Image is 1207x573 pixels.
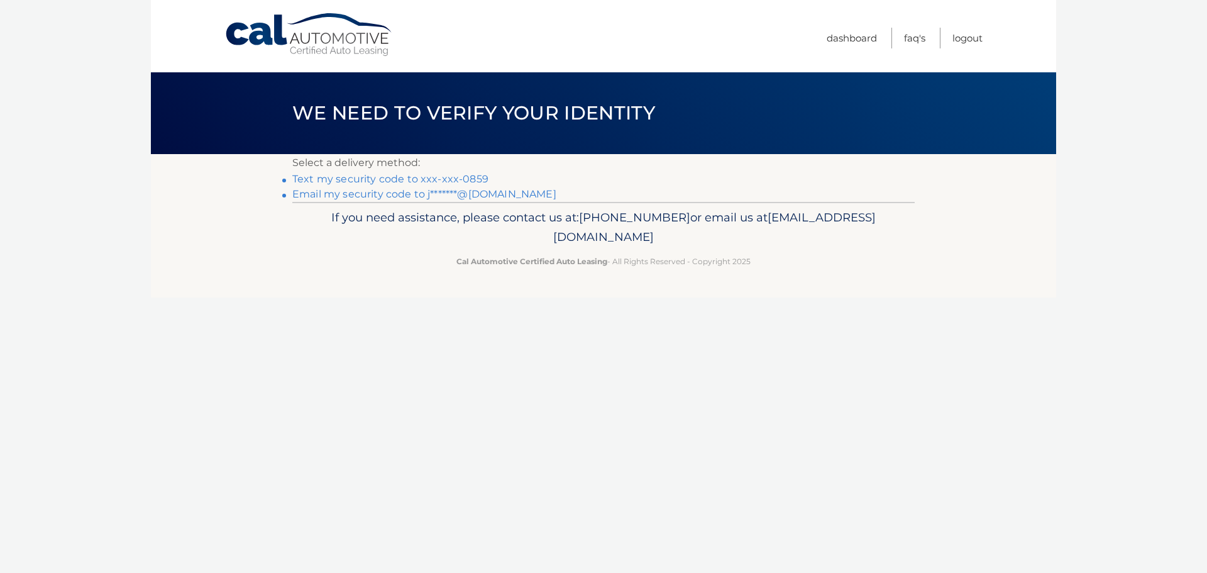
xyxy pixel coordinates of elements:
p: If you need assistance, please contact us at: or email us at [300,208,907,248]
a: Text my security code to xxx-xxx-0859 [292,173,488,185]
a: Email my security code to j*******@[DOMAIN_NAME] [292,188,556,200]
a: Logout [952,28,983,48]
a: FAQ's [904,28,925,48]
strong: Cal Automotive Certified Auto Leasing [456,257,607,266]
span: [PHONE_NUMBER] [579,210,690,225]
p: Select a delivery method: [292,154,915,172]
span: We need to verify your identity [292,101,655,125]
a: Cal Automotive [224,13,394,57]
a: Dashboard [827,28,877,48]
p: - All Rights Reserved - Copyright 2025 [300,255,907,268]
